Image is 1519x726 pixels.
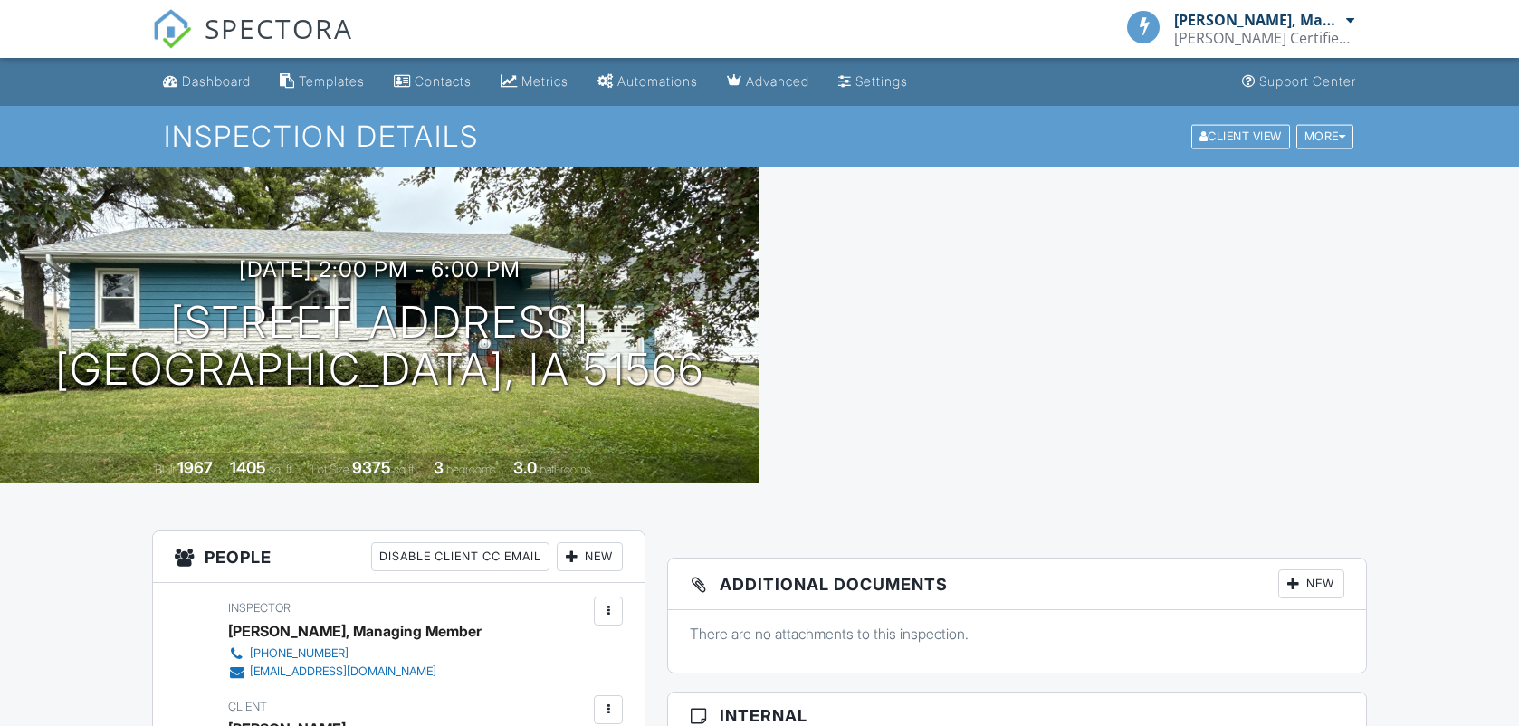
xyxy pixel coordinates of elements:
a: Support Center [1235,65,1363,99]
div: New [1278,569,1344,598]
div: 1967 [177,458,213,477]
div: Advanced [746,73,809,89]
a: SPECTORA [152,24,353,62]
div: Settings [855,73,908,89]
div: [PERSON_NAME], Managing Member [1174,11,1342,29]
a: Dashboard [156,65,258,99]
div: 3 [434,458,444,477]
div: [PHONE_NUMBER] [250,646,349,661]
a: Metrics [493,65,576,99]
span: sq.ft. [394,463,416,476]
span: bedrooms [446,463,496,476]
a: Contacts [387,65,479,99]
p: There are no attachments to this inspection. [690,624,1344,644]
a: Settings [831,65,915,99]
div: Rasmussen Certified Inspections LLC [1174,29,1355,47]
a: Advanced [720,65,817,99]
div: Disable Client CC Email [371,542,549,571]
div: Dashboard [182,73,251,89]
h1: Inspection Details [164,120,1356,152]
span: Client [228,700,267,713]
div: Templates [299,73,365,89]
span: Built [155,463,175,476]
h3: [DATE] 2:00 pm - 6:00 pm [239,257,521,282]
a: [EMAIL_ADDRESS][DOMAIN_NAME] [228,663,467,681]
div: Client View [1191,124,1290,148]
span: Lot Size [311,463,349,476]
div: Support Center [1259,73,1356,89]
div: New [557,542,623,571]
div: More [1296,124,1354,148]
a: Client View [1189,129,1294,142]
div: 9375 [352,458,391,477]
div: Contacts [415,73,472,89]
div: Metrics [521,73,568,89]
a: Templates [272,65,372,99]
span: bathrooms [540,463,591,476]
div: [PERSON_NAME], Managing Member [228,617,482,645]
span: sq. ft. [269,463,294,476]
span: SPECTORA [205,9,353,47]
div: 1405 [230,458,266,477]
h3: People [153,531,645,583]
a: Automations (Basic) [590,65,705,99]
h1: [STREET_ADDRESS] [GEOGRAPHIC_DATA], IA 51566 [55,299,704,395]
span: Inspector [228,601,291,615]
div: Automations [617,73,698,89]
h3: Additional Documents [668,559,1366,610]
img: The Best Home Inspection Software - Spectora [152,9,192,49]
a: [PHONE_NUMBER] [228,645,467,663]
div: [EMAIL_ADDRESS][DOMAIN_NAME] [250,664,436,679]
div: 3.0 [513,458,537,477]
